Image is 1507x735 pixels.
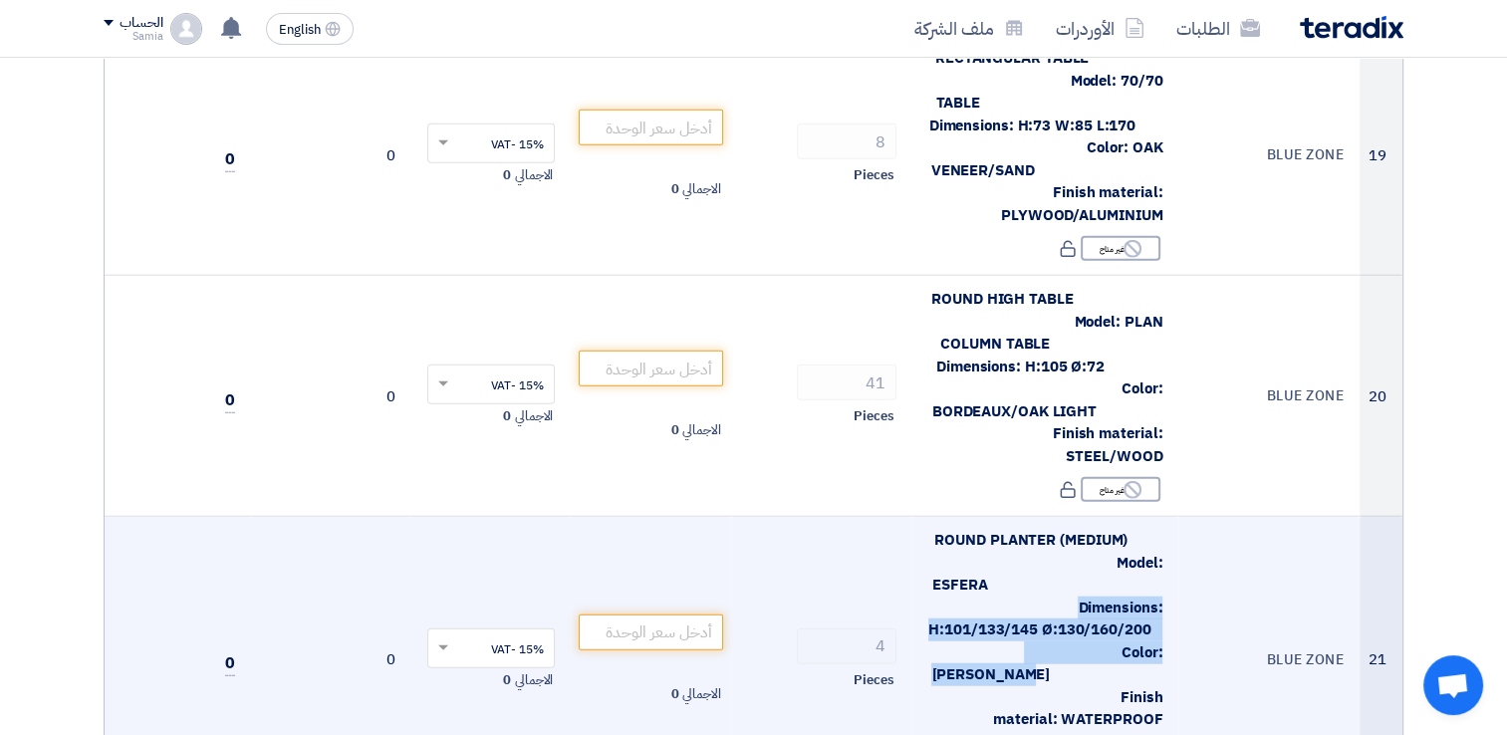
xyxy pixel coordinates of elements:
[682,420,720,440] span: الاجمالي
[515,406,553,426] span: الاجمالي
[279,23,321,37] span: English
[579,614,723,650] input: أدخل سعر الوحدة
[1081,236,1160,261] div: غير متاح
[225,388,235,413] span: 0
[515,165,553,185] span: الاجمالي
[929,47,1163,226] span: RECTANGULAR TABLE Model: 70/70 TABLE Dimensions: H:73 W:85 L:170 Color: OAK VENEER/SAND Finish ma...
[427,123,556,163] ng-select: VAT
[104,31,162,42] div: Samia
[579,110,723,145] input: أدخل سعر الوحدة
[1160,5,1276,52] a: الطلبات
[170,13,202,45] img: profile_test.png
[251,35,411,276] td: 0
[797,365,896,400] input: RFQ_STEP1.ITEMS.2.AMOUNT_TITLE
[515,670,553,690] span: الاجمالي
[1040,5,1160,52] a: الأوردرات
[503,165,511,185] span: 0
[427,365,556,404] ng-select: VAT
[579,351,723,386] input: أدخل سعر الوحدة
[503,670,511,690] span: 0
[854,406,893,426] span: Pieces
[797,123,896,159] input: RFQ_STEP1.ITEMS.2.AMOUNT_TITLE
[1178,276,1360,517] td: BLUE ZONE
[266,13,354,45] button: English
[1081,477,1160,502] div: غير متاح
[427,628,556,668] ng-select: VAT
[682,179,720,199] span: الاجمالي
[670,420,678,440] span: 0
[670,179,678,199] span: 0
[225,147,235,172] span: 0
[503,406,511,426] span: 0
[670,684,678,704] span: 0
[682,684,720,704] span: الاجمالي
[1178,35,1360,276] td: BLUE ZONE
[898,5,1040,52] a: ملف الشركة
[251,276,411,517] td: 0
[1360,276,1402,517] td: 20
[854,670,893,690] span: Pieces
[225,651,235,676] span: 0
[854,165,893,185] span: Pieces
[1423,655,1483,715] a: Open chat
[931,288,1162,467] span: ROUND HIGH TABLE Model: PLAN COLUMN TABLE Dimensions: H:105 Ø:72 Color: BORDEAUX/OAK LIGHT Finish...
[120,15,162,32] div: الحساب
[797,628,896,664] input: RFQ_STEP1.ITEMS.2.AMOUNT_TITLE
[1360,35,1402,276] td: 19
[1300,16,1403,39] img: Teradix logo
